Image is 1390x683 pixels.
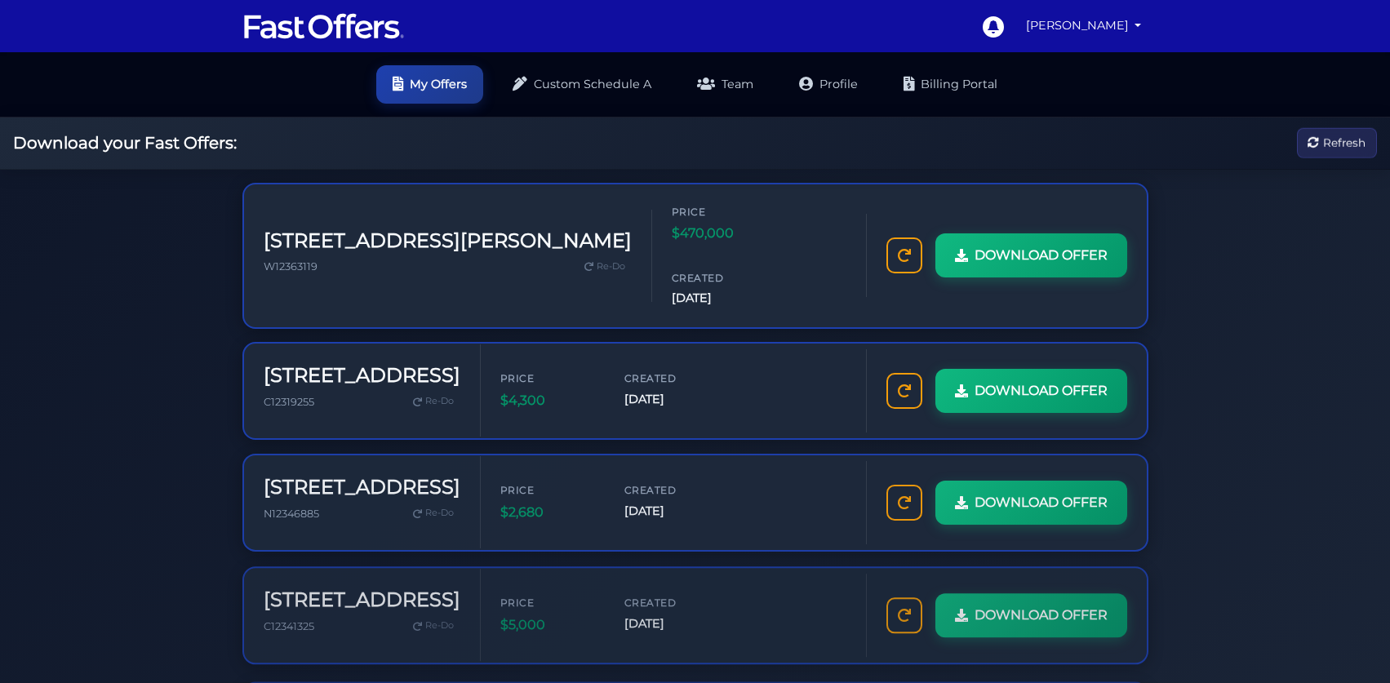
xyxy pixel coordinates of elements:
span: Re-Do [425,505,454,520]
span: C12341325 [264,618,314,630]
a: Billing Portal [887,65,1014,104]
span: DOWNLOAD OFFER [975,491,1108,512]
span: [DATE] [624,390,722,409]
a: Re-Do [406,502,460,523]
span: Created [624,592,722,608]
span: Created [672,270,770,286]
span: $4,300 [500,390,598,411]
h2: Download your Fast Offers: [13,133,237,153]
span: Re-Do [425,616,454,631]
h3: [STREET_ADDRESS] [264,364,460,388]
span: $470,000 [672,223,770,244]
a: Profile [783,65,874,104]
span: Created [624,370,722,386]
a: DOWNLOAD OFFER [935,480,1127,524]
h3: [STREET_ADDRESS] [264,475,460,499]
span: Created [624,481,722,497]
a: DOWNLOAD OFFER [935,369,1127,413]
a: [PERSON_NAME] [1019,10,1148,42]
a: Team [681,65,770,104]
span: Re-Do [597,259,625,274]
span: DOWNLOAD OFFER [975,245,1108,266]
h3: [STREET_ADDRESS][PERSON_NAME] [264,229,632,253]
a: Re-Do [406,613,460,634]
button: Refresh [1297,128,1377,158]
span: W12363119 [264,260,318,273]
a: Custom Schedule A [496,65,668,104]
span: $5,000 [500,612,598,633]
span: Price [500,370,598,386]
span: DOWNLOAD OFFER [975,602,1108,623]
h3: [STREET_ADDRESS] [264,586,460,610]
a: My Offers [376,65,483,104]
span: Price [672,204,770,220]
span: Re-Do [425,394,454,409]
span: DOWNLOAD OFFER [975,380,1108,401]
span: Refresh [1323,134,1366,152]
iframe: Customerly Messenger Launcher [1328,619,1377,668]
span: [DATE] [624,612,722,631]
span: Price [500,592,598,608]
a: Re-Do [578,256,632,277]
a: DOWNLOAD OFFER [935,233,1127,277]
span: Price [500,481,598,497]
a: DOWNLOAD OFFER [935,591,1127,635]
span: N12346885 [264,507,319,519]
a: Re-Do [406,391,460,412]
span: [DATE] [624,501,722,520]
span: C12319255 [264,396,314,408]
span: [DATE] [672,289,770,308]
span: $2,680 [500,501,598,522]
